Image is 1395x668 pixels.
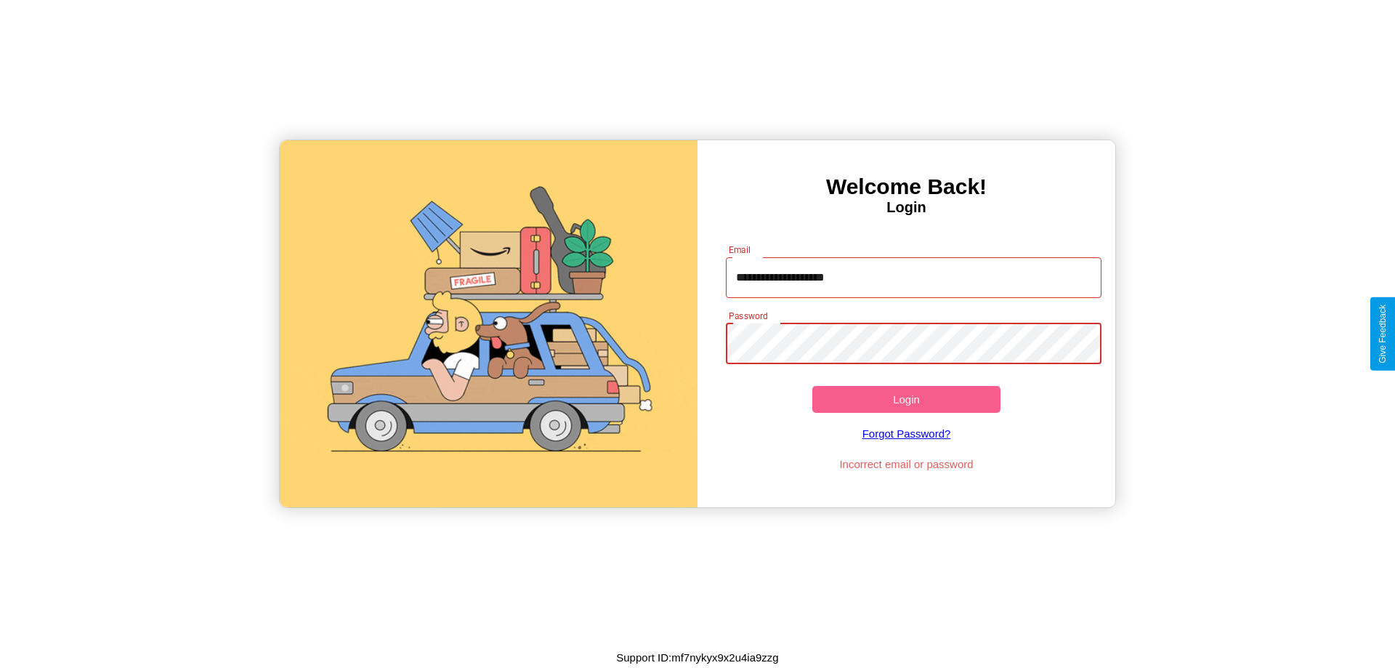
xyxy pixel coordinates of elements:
p: Support ID: mf7nykyx9x2u4ia9zzg [616,648,778,667]
label: Email [729,244,751,256]
button: Login [812,386,1000,413]
p: Incorrect email or password [719,454,1095,474]
a: Forgot Password? [719,413,1095,454]
h4: Login [697,199,1115,216]
h3: Welcome Back! [697,174,1115,199]
div: Give Feedback [1378,305,1388,363]
label: Password [729,310,767,322]
img: gif [280,140,697,507]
